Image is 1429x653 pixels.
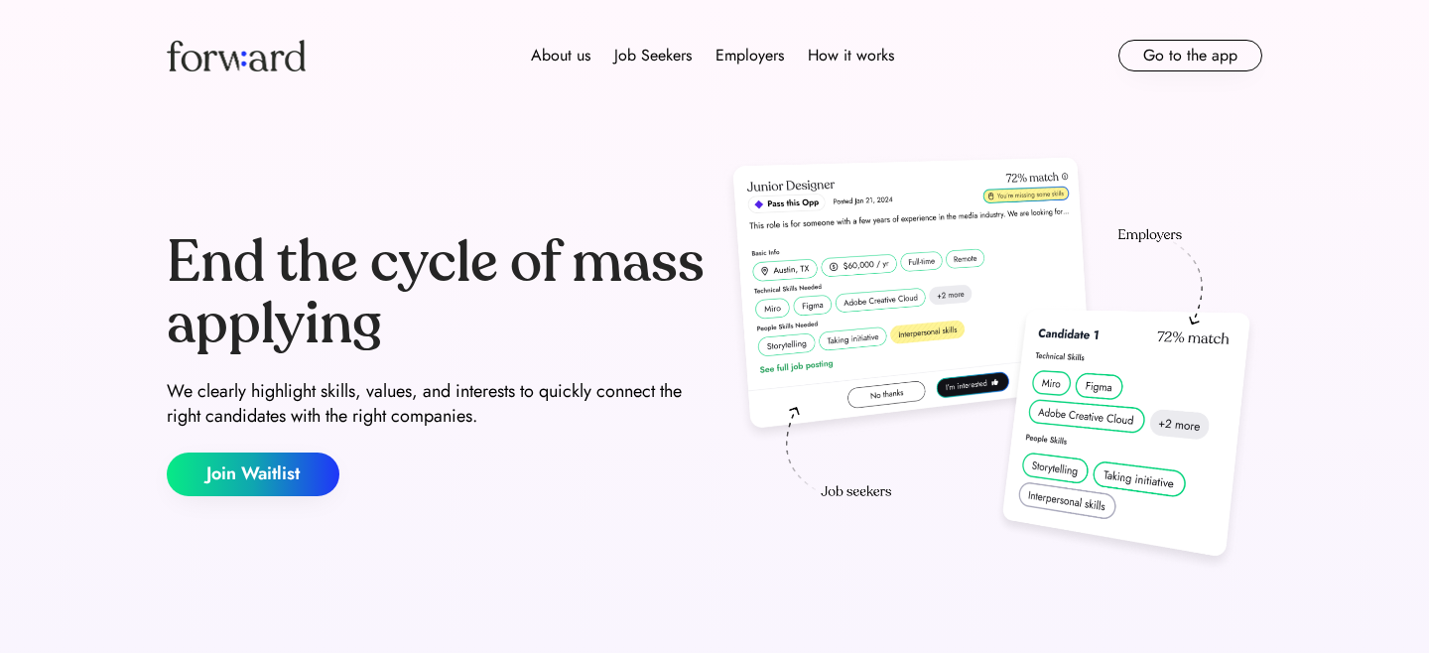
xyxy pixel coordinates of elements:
div: End the cycle of mass applying [167,232,707,354]
img: hero-image.png [722,151,1262,578]
button: Go to the app [1118,40,1262,71]
div: We clearly highlight skills, values, and interests to quickly connect the right candidates with t... [167,379,707,429]
div: Job Seekers [614,44,692,67]
div: Employers [715,44,784,67]
div: How it works [808,44,894,67]
img: Forward logo [167,40,306,71]
button: Join Waitlist [167,453,339,496]
div: About us [531,44,590,67]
